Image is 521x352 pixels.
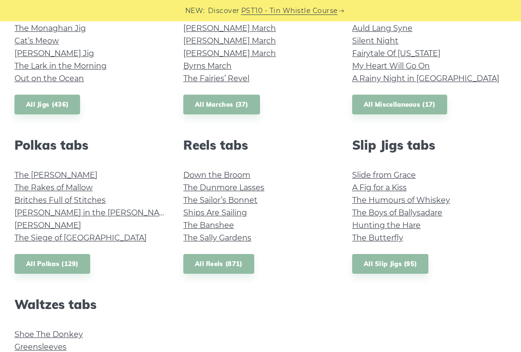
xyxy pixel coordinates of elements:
a: All Slip Jigs (95) [352,254,428,274]
h2: Reels tabs [183,138,338,153]
a: The Sailor’s Bonnet [183,196,258,205]
a: The Lark in the Morning [14,61,107,70]
a: The Humours of Whiskey [352,196,450,205]
a: All Polkas (129) [14,254,90,274]
a: Cat’s Meow [14,36,59,45]
a: [PERSON_NAME] in the [PERSON_NAME] [14,208,174,217]
a: My Heart Will Go On [352,61,430,70]
a: Slide from Grace [352,170,416,180]
a: All Reels (871) [183,254,254,274]
a: All Marches (37) [183,95,260,114]
a: [PERSON_NAME] Jig [14,49,94,58]
a: [PERSON_NAME] March [183,49,276,58]
a: Out on the Ocean [14,74,84,83]
a: [PERSON_NAME] March [183,36,276,45]
a: PST10 - Tin Whistle Course [241,5,338,16]
a: Fairytale Of [US_STATE] [352,49,440,58]
h2: Waltzes tabs [14,297,169,312]
a: The Rakes of Mallow [14,183,93,192]
a: Britches Full of Stitches [14,196,106,205]
a: Auld Lang Syne [352,24,412,33]
span: NEW: [185,5,205,16]
h2: Slip Jigs tabs [352,138,507,153]
a: Byrns March [183,61,232,70]
span: Discover [208,5,240,16]
a: The Boys of Ballysadare [352,208,442,217]
a: Hunting the Hare [352,221,421,230]
a: Silent Night [352,36,398,45]
a: Shoe The Donkey [14,330,83,339]
a: The Monaghan Jig [14,24,86,33]
a: A Rainy Night in [GEOGRAPHIC_DATA] [352,74,499,83]
a: [PERSON_NAME] [14,221,81,230]
a: Down the Broom [183,170,250,180]
a: The Banshee [183,221,234,230]
a: The Butterfly [352,233,403,242]
a: All Jigs (436) [14,95,80,114]
a: The Sally Gardens [183,233,251,242]
a: [PERSON_NAME] March [183,24,276,33]
a: All Miscellaneous (17) [352,95,447,114]
a: Ships Are Sailing [183,208,247,217]
a: The Fairies’ Revel [183,74,249,83]
a: Greensleeves [14,342,67,352]
a: The Dunmore Lasses [183,183,264,192]
a: The [PERSON_NAME] [14,170,97,180]
a: The Siege of [GEOGRAPHIC_DATA] [14,233,147,242]
h2: Polkas tabs [14,138,169,153]
a: A Fig for a Kiss [352,183,407,192]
